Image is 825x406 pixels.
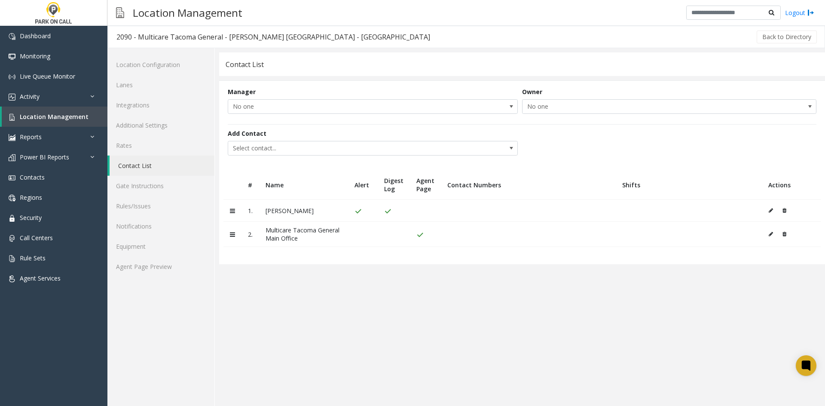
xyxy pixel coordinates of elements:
[9,53,15,60] img: 'icon'
[9,33,15,40] img: 'icon'
[410,170,441,200] th: Agent Page
[441,170,616,200] th: Contact Numbers
[9,174,15,181] img: 'icon'
[20,52,50,60] span: Monitoring
[522,100,757,113] span: No one
[348,170,378,200] th: Alert
[9,114,15,121] img: 'icon'
[807,8,814,17] img: logout
[107,216,214,236] a: Notifications
[228,87,256,96] label: Manager
[522,99,816,114] span: NO DATA FOUND
[616,170,761,200] th: Shifts
[259,200,348,222] td: [PERSON_NAME]
[107,196,214,216] a: Rules/Issues
[241,170,259,200] th: #
[107,135,214,156] a: Rates
[9,73,15,80] img: 'icon'
[107,236,214,256] a: Equipment
[384,208,391,215] img: check
[107,115,214,135] a: Additional Settings
[107,176,214,196] a: Gate Instructions
[354,208,362,215] img: check
[20,234,53,242] span: Call Centers
[20,72,75,80] span: Live Queue Monitor
[9,94,15,101] img: 'icon'
[20,113,89,121] span: Location Management
[9,154,15,161] img: 'icon'
[2,107,107,127] a: Location Management
[20,214,42,222] span: Security
[241,222,259,247] td: 2.
[107,75,214,95] a: Lanes
[20,32,51,40] span: Dashboard
[107,55,214,75] a: Location Configuration
[9,134,15,141] img: 'icon'
[9,215,15,222] img: 'icon'
[20,274,61,282] span: Agent Services
[522,87,542,96] label: Owner
[9,255,15,262] img: 'icon'
[128,2,247,23] h3: Location Management
[9,275,15,282] img: 'icon'
[259,222,348,247] td: Multicare Tacoma General Main Office
[116,31,430,43] div: 2090 - Multicare Tacoma General - [PERSON_NAME] [GEOGRAPHIC_DATA] - [GEOGRAPHIC_DATA]
[9,235,15,242] img: 'icon'
[116,2,124,23] img: pageIcon
[110,156,214,176] a: Contact List
[226,59,264,70] div: Contact List
[785,8,814,17] a: Logout
[20,254,46,262] span: Rule Sets
[228,141,459,155] span: Select contact...
[241,200,259,222] td: 1.
[20,173,45,181] span: Contacts
[416,232,424,238] img: check
[20,133,42,141] span: Reports
[9,195,15,201] img: 'icon'
[228,129,266,138] label: Add Contact
[20,153,69,161] span: Power BI Reports
[107,95,214,115] a: Integrations
[20,92,40,101] span: Activity
[259,170,348,200] th: Name
[762,170,821,200] th: Actions
[20,193,42,201] span: Regions
[107,256,214,277] a: Agent Page Preview
[757,31,817,43] button: Back to Directory
[378,170,410,200] th: Digest Log
[228,100,459,113] span: No one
